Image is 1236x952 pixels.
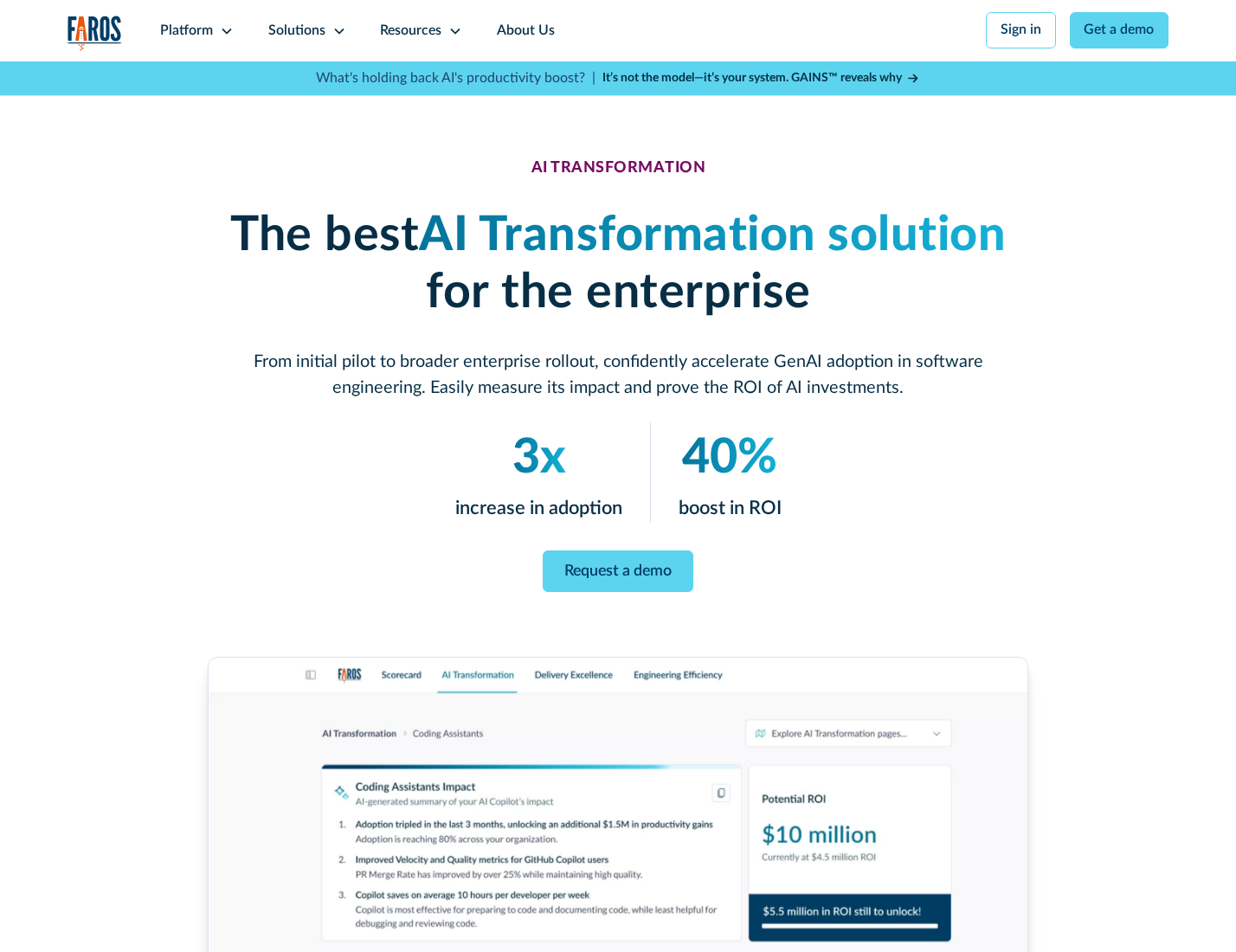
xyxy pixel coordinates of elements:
[160,21,213,42] div: Platform
[426,268,810,317] strong: for the enterprise
[455,494,622,523] p: increase in adoption
[419,211,1006,260] em: AI Transformation solution
[678,494,781,523] p: boost in ROI
[986,12,1056,48] a: Sign in
[682,434,777,482] em: 40%
[316,68,595,89] p: What's holding back AI's productivity boost? |
[68,16,123,51] a: home
[230,211,419,260] strong: The best
[1070,12,1169,48] a: Get a demo
[531,158,705,177] div: AI TRANSFORMATION
[380,21,441,42] div: Resources
[512,434,565,482] em: 3x
[205,350,1031,402] p: From initial pilot to broader enterprise rollout, confidently accelerate GenAI adoption in softwa...
[543,550,693,593] a: Request a demo
[602,72,902,84] strong: It’s not the model—it’s your system. GAINS™ reveals why
[68,16,123,51] img: Logo of the analytics and reporting company Faros.
[268,21,325,42] div: Solutions
[602,69,921,87] a: It’s not the model—it’s your system. GAINS™ reveals why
